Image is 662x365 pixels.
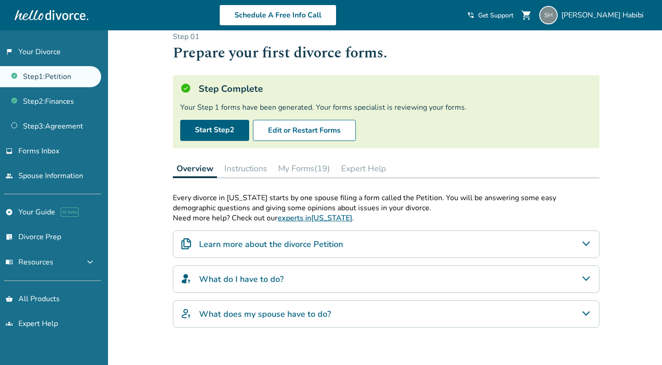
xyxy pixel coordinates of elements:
[6,48,13,56] span: flag_2
[6,257,53,267] span: Resources
[274,159,334,178] button: My Forms(19)
[173,42,599,64] h1: Prepare your first divorce forms.
[180,102,592,112] div: Your Step 1 forms have been generated. Your forms specialist is reviewing your forms.
[6,208,13,216] span: explore
[181,308,192,319] img: What does my spouse have to do?
[337,159,390,178] button: Expert Help
[6,147,13,155] span: inbox
[521,10,532,21] span: shopping_cart
[561,10,647,20] span: [PERSON_NAME] Habibi
[181,273,192,284] img: What do I have to do?
[467,11,474,19] span: phone_in_talk
[181,238,192,249] img: Learn more about the divorce Petition
[173,159,217,178] button: Overview
[221,159,271,178] button: Instructions
[85,257,96,268] span: expand_more
[539,6,558,24] img: seanhabibi@gmail.com
[199,273,284,285] h4: What do I have to do?
[278,213,352,223] a: experts in[US_STATE]
[6,320,13,327] span: groups
[253,120,356,141] button: Edit or Restart Forms
[6,172,13,180] span: people
[199,83,263,95] h5: Step Complete
[173,230,599,258] div: Learn more about the divorce Petition
[61,208,79,217] span: AI beta
[478,11,514,20] span: Get Support
[173,300,599,328] div: What does my spouse have to do?
[173,32,599,42] p: Step 0 1
[616,321,662,365] iframe: Chat Widget
[199,238,343,250] h4: Learn more about the divorce Petition
[180,120,249,141] a: Start Step2
[18,146,59,156] span: Forms Inbox
[173,213,599,223] p: Need more help? Check out our .
[6,295,13,303] span: shopping_basket
[173,265,599,293] div: What do I have to do?
[173,193,599,213] p: Every divorce in [US_STATE] starts by one spouse filing a form called the Petition. You will be a...
[219,5,337,26] a: Schedule A Free Info Call
[6,258,13,266] span: menu_book
[6,233,13,241] span: list_alt_check
[199,308,331,320] h4: What does my spouse have to do?
[467,11,514,20] a: phone_in_talkGet Support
